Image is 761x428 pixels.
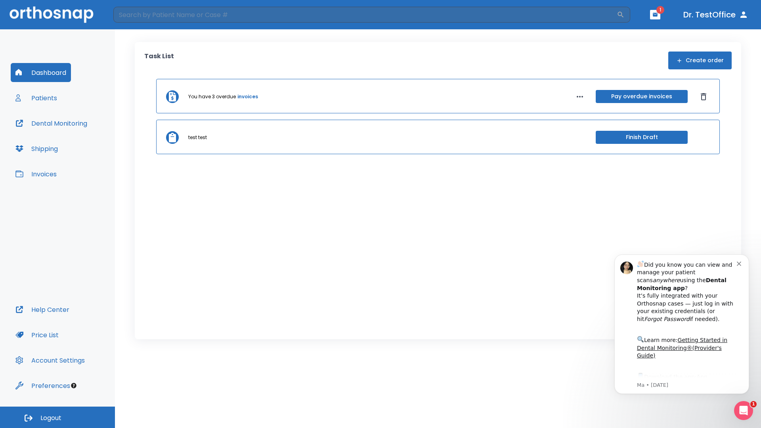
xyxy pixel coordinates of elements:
[11,88,62,107] button: Patients
[188,93,236,100] p: You have 3 overdue
[11,376,75,395] button: Preferences
[40,414,61,422] span: Logout
[237,93,258,100] a: invoices
[668,52,732,69] button: Create order
[11,351,90,370] button: Account Settings
[11,63,71,82] button: Dashboard
[11,164,61,183] button: Invoices
[656,6,664,14] span: 1
[70,382,77,389] div: Tooltip anchor
[602,245,761,424] iframe: Intercom notifications message
[680,8,751,22] button: Dr. TestOffice
[750,401,757,407] span: 1
[596,131,688,144] button: Finish Draft
[11,139,63,158] button: Shipping
[11,300,74,319] button: Help Center
[11,114,92,133] button: Dental Monitoring
[113,7,617,23] input: Search by Patient Name or Case #
[734,401,753,420] iframe: Intercom live chat
[697,90,710,103] button: Dismiss
[11,325,63,344] button: Price List
[10,6,94,23] img: Orthosnap
[188,134,207,141] p: test test
[596,90,688,103] button: Pay overdue invoices
[144,52,174,69] p: Task List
